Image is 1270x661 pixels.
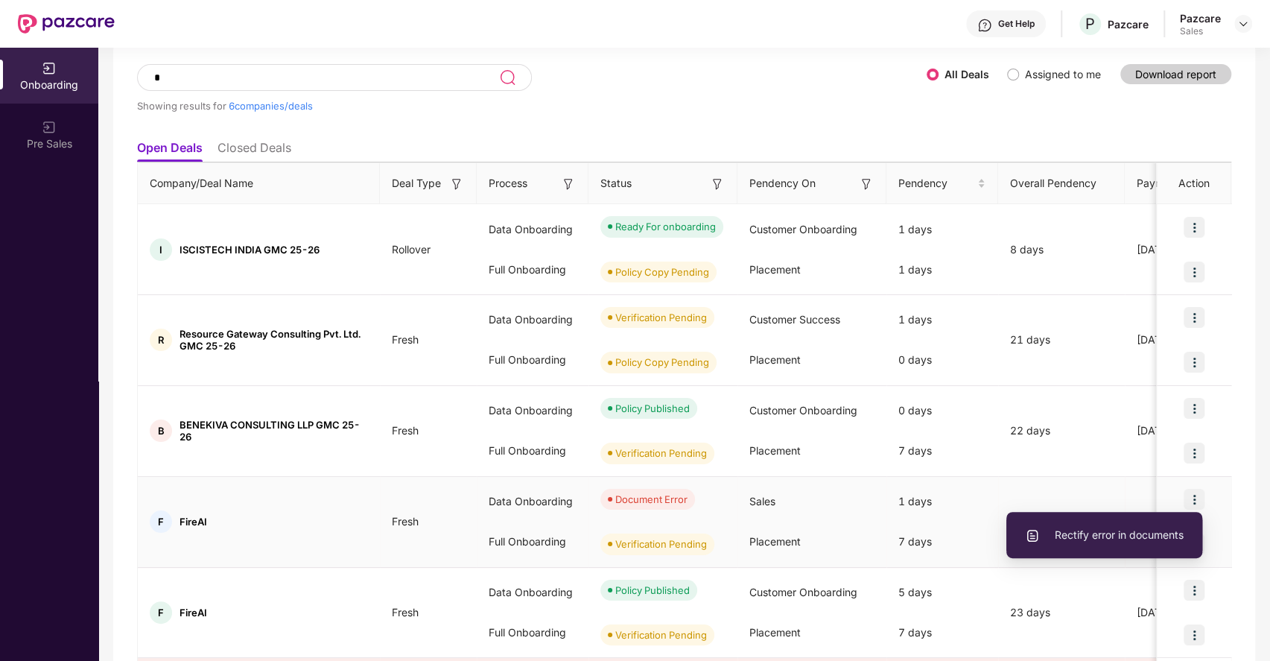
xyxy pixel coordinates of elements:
div: Verification Pending [615,627,707,642]
button: Download report [1120,64,1231,84]
span: Resource Gateway Consulting Pvt. Ltd. GMC 25-26 [180,328,368,352]
div: 23 days [998,604,1125,621]
span: Fresh [380,333,431,346]
span: Deal Type [392,175,441,192]
span: Customer Onboarding [749,223,857,235]
span: Rectify error in documents [1025,527,1184,543]
div: 7 days [886,613,998,653]
span: Pendency On [749,175,816,192]
div: Policy Published [615,583,690,598]
div: 7 days [886,522,998,562]
img: svg+xml;base64,PHN2ZyB3aWR0aD0iMTYiIGhlaWdodD0iMTYiIHZpZXdCb3g9IjAgMCAxNiAxNiIgZmlsbD0ibm9uZSIgeG... [859,177,874,192]
div: Document Error [615,492,688,507]
th: Payment Done [1125,163,1236,204]
div: Data Onboarding [477,572,588,613]
div: 22 days [998,423,1125,439]
img: icon [1184,624,1204,645]
span: Rollover [380,243,442,256]
span: Placement [749,353,801,366]
div: Verification Pending [615,537,707,551]
div: B [150,420,172,442]
span: P [1085,15,1095,33]
img: icon [1184,217,1204,238]
img: svg+xml;base64,PHN2ZyBpZD0iVXBsb2FkX0xvZ3MiIGRhdGEtbmFtZT0iVXBsb2FkIExvZ3MiIHhtbG5zPSJodHRwOi8vd3... [1025,528,1040,543]
div: Pazcare [1108,17,1149,31]
span: Customer Success [749,313,840,326]
img: svg+xml;base64,PHN2ZyBpZD0iRHJvcGRvd24tMzJ4MzIiIHhtbG5zPSJodHRwOi8vd3d3LnczLm9yZy8yMDAwL3N2ZyIgd2... [1237,18,1249,30]
img: svg+xml;base64,PHN2ZyB3aWR0aD0iMTYiIGhlaWdodD0iMTYiIHZpZXdCb3g9IjAgMCAxNiAxNiIgZmlsbD0ibm9uZSIgeG... [449,177,464,192]
span: Status [600,175,632,192]
label: All Deals [944,68,989,80]
img: New Pazcare Logo [18,14,115,34]
span: Fresh [380,515,431,528]
div: 1 days [886,209,998,250]
img: svg+xml;base64,PHN2ZyBpZD0iSGVscC0zMngzMiIgeG1sbnM9Imh0dHA6Ly93d3cudzMub3JnLzIwMDAvc3ZnIiB3aWR0aD... [977,18,992,33]
div: Policy Published [615,401,690,416]
div: 1 days [886,300,998,340]
span: Payment Done [1137,175,1213,192]
div: 8 days [998,241,1125,258]
div: [DATE] [1125,604,1236,621]
span: 6 companies/deals [229,100,313,112]
span: Process [489,175,527,192]
div: [DATE] [1125,241,1236,258]
div: Get Help [998,18,1035,30]
div: F [150,510,172,533]
img: icon [1184,307,1204,328]
div: Full Onboarding [477,522,588,562]
span: Customer Onboarding [749,404,857,417]
span: Placement [749,444,801,457]
div: 21 days [998,332,1125,348]
span: ISCISTECH INDIA GMC 25-26 [180,244,320,256]
div: [DATE] [1125,423,1236,439]
div: I [150,238,172,261]
img: svg+xml;base64,PHN2ZyB3aWR0aD0iMjAiIGhlaWdodD0iMjAiIHZpZXdCb3g9IjAgMCAyMCAyMCIgZmlsbD0ibm9uZSIgeG... [42,120,57,135]
div: R [150,329,172,351]
div: Data Onboarding [477,300,588,340]
th: Action [1157,163,1231,204]
div: [DATE] [1125,332,1236,348]
div: 1 days [886,250,998,290]
img: icon [1184,489,1204,510]
div: Verification Pending [615,310,707,325]
label: Assigned to me [1025,68,1101,80]
div: Sales [1180,25,1221,37]
img: icon [1184,262,1204,282]
img: svg+xml;base64,PHN2ZyB3aWR0aD0iMjQiIGhlaWdodD0iMjUiIHZpZXdCb3g9IjAgMCAyNCAyNSIgZmlsbD0ibm9uZSIgeG... [499,69,516,86]
div: Full Onboarding [477,340,588,380]
div: 0 days [886,390,998,431]
span: Fresh [380,424,431,437]
div: Showing results for [137,100,927,112]
div: Data Onboarding [477,209,588,250]
span: Fresh [380,606,431,619]
div: Verification Pending [615,446,707,461]
div: 0 days [886,340,998,380]
span: FireAI [180,516,207,528]
div: Ready For onboarding [615,219,716,234]
span: BENEKIVA CONSULTING LLP GMC 25-26 [180,419,368,443]
img: svg+xml;base64,PHN2ZyB3aWR0aD0iMTYiIGhlaWdodD0iMTYiIHZpZXdCb3g9IjAgMCAxNiAxNiIgZmlsbD0ibm9uZSIgeG... [561,177,576,192]
span: Placement [749,535,801,548]
div: 23 days [998,513,1125,530]
th: Overall Pendency [998,163,1125,204]
img: icon [1184,580,1204,601]
div: Pazcare [1180,11,1221,25]
div: Full Onboarding [477,250,588,290]
img: svg+xml;base64,PHN2ZyB3aWR0aD0iMjAiIGhlaWdodD0iMjAiIHZpZXdCb3g9IjAgMCAyMCAyMCIgZmlsbD0ibm9uZSIgeG... [42,61,57,76]
div: Policy Copy Pending [615,355,709,370]
li: Open Deals [137,140,203,162]
div: Data Onboarding [477,390,588,431]
span: FireAI [180,607,207,619]
img: icon [1184,443,1204,464]
th: Pendency [886,163,998,204]
div: Data Onboarding [477,481,588,522]
span: Pendency [898,175,974,192]
li: Closed Deals [218,140,291,162]
span: Placement [749,626,801,639]
div: Policy Copy Pending [615,265,709,279]
img: icon [1184,352,1204,373]
div: 5 days [886,572,998,613]
div: Full Onboarding [477,431,588,471]
img: icon [1184,398,1204,419]
div: F [150,601,172,624]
